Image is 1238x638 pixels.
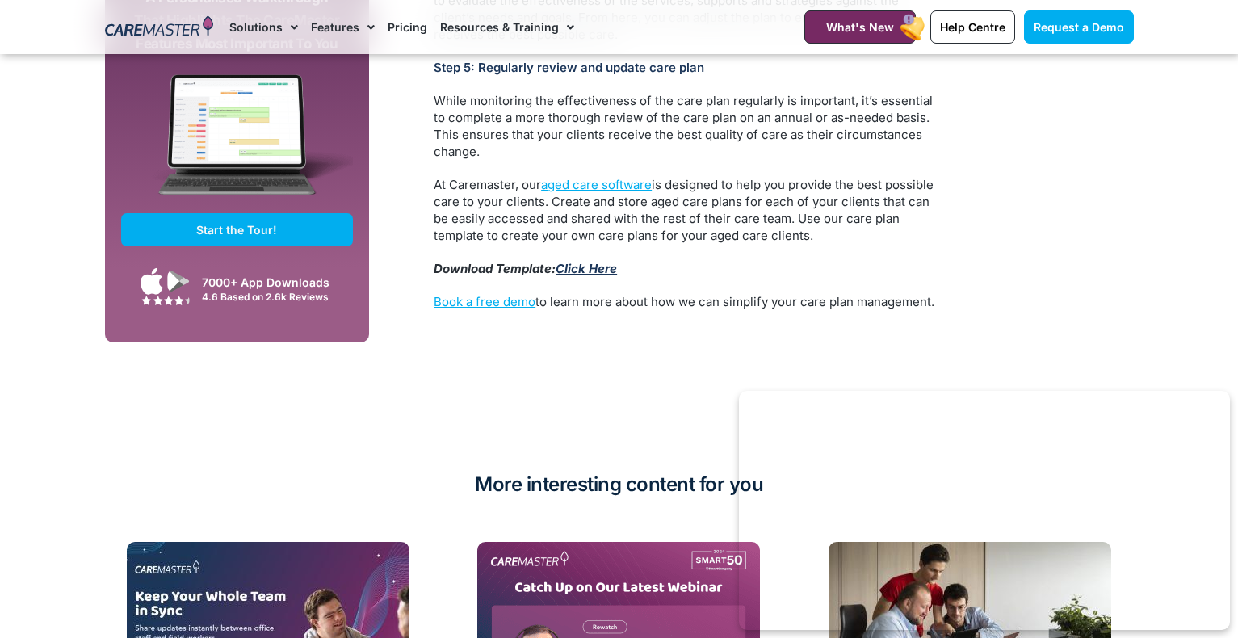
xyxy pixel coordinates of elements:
[739,391,1230,630] iframe: Popup CTA
[434,294,535,309] a: Book a free demo
[434,60,942,75] h3: Step 5: Regularly review and update care plan
[196,223,277,237] span: Start the Tour!
[141,296,190,305] img: Google Play Store App Review Stars
[121,213,354,246] a: Start the Tour!
[141,267,163,295] img: Apple App Store Icon
[434,92,942,160] p: While monitoring the effectiveness of the care plan regularly is important, it’s essential to com...
[930,10,1015,44] a: Help Centre
[105,472,1134,497] h2: More interesting content for you
[121,74,354,213] img: CareMaster Software Mockup on Screen
[1034,20,1124,34] span: Request a Demo
[826,20,894,34] span: What's New
[434,176,942,244] p: At Caremaster, our is designed to help you provide the best possible care to your clients. Create...
[202,274,345,291] div: 7000+ App Downloads
[202,291,345,303] div: 4.6 Based on 2.6k Reviews
[541,177,652,192] a: aged care software
[167,269,190,293] img: Google Play App Icon
[804,10,916,44] a: What's New
[434,293,942,310] p: to learn more about how we can simplify your care plan management.
[105,15,214,40] img: CareMaster Logo
[556,261,617,276] a: Click Here
[1024,10,1134,44] a: Request a Demo
[434,261,617,276] i: Download Template:
[940,20,1005,34] span: Help Centre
